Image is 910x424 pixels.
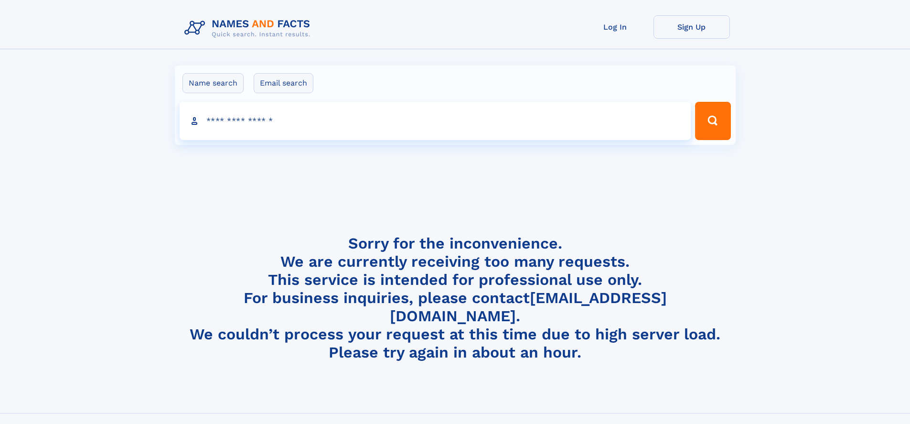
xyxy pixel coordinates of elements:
[653,15,730,39] a: Sign Up
[181,15,318,41] img: Logo Names and Facts
[695,102,730,140] button: Search Button
[182,73,244,93] label: Name search
[254,73,313,93] label: Email search
[577,15,653,39] a: Log In
[180,102,691,140] input: search input
[181,234,730,362] h4: Sorry for the inconvenience. We are currently receiving too many requests. This service is intend...
[390,289,667,325] a: [EMAIL_ADDRESS][DOMAIN_NAME]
